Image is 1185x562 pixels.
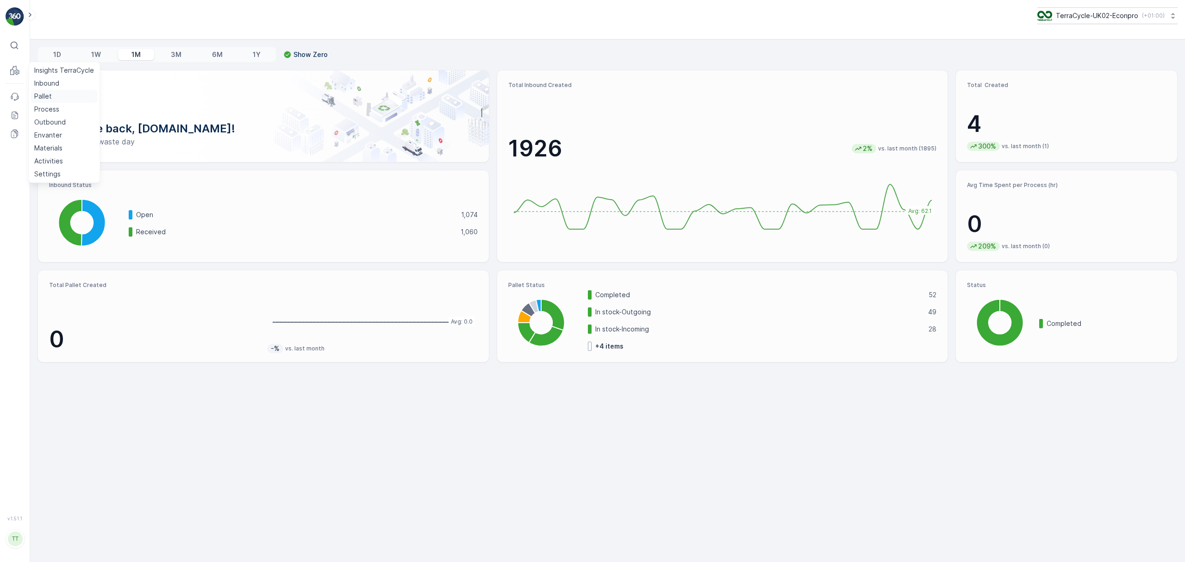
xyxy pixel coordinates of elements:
p: 1926 [508,135,562,162]
p: In stock-Outgoing [595,307,923,317]
p: Avg Time Spent per Process (hr) [967,181,1166,189]
p: Total Created [967,81,1166,89]
p: 1W [91,50,101,59]
p: Open [136,210,455,219]
p: Total Pallet Created [49,281,260,289]
button: TerraCycle-UK02-Econpro(+01:00) [1037,7,1178,24]
p: 4 [967,110,1166,138]
p: 0 [49,325,260,353]
p: 209% [977,242,997,251]
div: TT [8,531,23,546]
p: Completed [1047,319,1166,328]
p: 28 [929,325,936,334]
p: -% [270,344,281,353]
p: TerraCycle-UK02-Econpro [1056,11,1138,20]
p: In stock-Incoming [595,325,923,334]
p: Status [967,281,1166,289]
p: Pallet Status [508,281,937,289]
p: Completed [595,290,923,300]
span: v 1.51.1 [6,516,24,521]
p: 0 [967,210,1166,238]
p: Total Inbound Created [508,81,937,89]
p: 1D [53,50,61,59]
p: + 4 items [595,342,624,351]
p: 52 [929,290,936,300]
p: Show Zero [293,50,328,59]
p: vs. last month (1895) [878,145,936,152]
p: Welcome back, [DOMAIN_NAME]! [53,121,474,136]
p: 1,074 [461,210,478,219]
p: 2% [862,144,873,153]
p: ( +01:00 ) [1142,12,1165,19]
p: 49 [928,307,936,317]
p: Inbound Status [49,181,478,189]
button: TT [6,523,24,555]
p: Received [136,227,455,237]
p: 6M [212,50,223,59]
p: Have a zero-waste day [53,136,474,147]
p: vs. last month (0) [1002,243,1050,250]
p: 1,060 [461,227,478,237]
img: terracycle_logo_wKaHoWT.png [1037,11,1052,21]
p: 3M [171,50,181,59]
p: 1Y [253,50,261,59]
img: logo [6,7,24,26]
p: 1M [131,50,141,59]
p: vs. last month [285,345,324,352]
p: 300% [977,142,997,151]
p: vs. last month (1) [1002,143,1049,150]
